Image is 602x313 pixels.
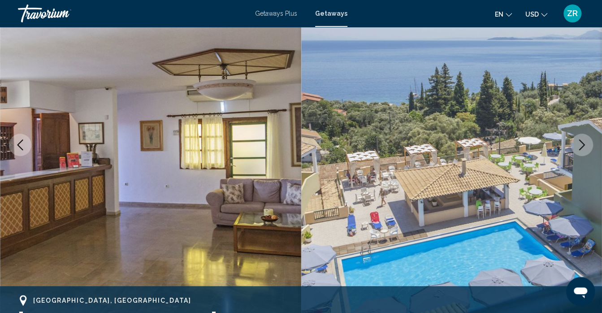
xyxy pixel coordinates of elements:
[567,9,578,18] span: ZR
[495,8,512,21] button: Change language
[525,8,547,21] button: Change currency
[255,10,297,17] a: Getaways Plus
[18,4,246,22] a: Travorium
[315,10,347,17] a: Getaways
[525,11,539,18] span: USD
[566,277,595,306] iframe: Button to launch messaging window
[33,297,191,304] span: [GEOGRAPHIC_DATA], [GEOGRAPHIC_DATA]
[561,4,584,23] button: User Menu
[571,134,593,156] button: Next image
[495,11,503,18] span: en
[9,134,31,156] button: Previous image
